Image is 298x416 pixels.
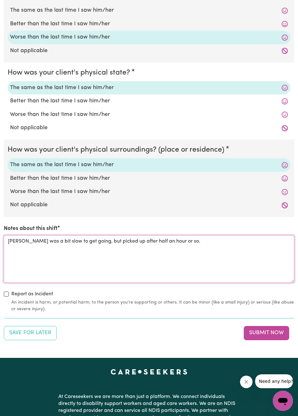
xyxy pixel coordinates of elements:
label: Better than the last time I saw him/her [10,174,288,183]
iframe: Close message [240,376,253,388]
span: Need any help? [4,4,38,9]
label: Notes about this shift [4,225,57,233]
label: Not applicable [10,47,288,55]
label: Worse than the last time I saw him/her [10,111,288,119]
label: Worse than the last time I saw him/her [10,188,288,196]
button: Submit your job report [244,326,289,340]
label: Report as Incident [11,290,53,298]
label: The same as the last time I saw him/her [10,6,288,15]
label: Better than the last time I saw him/her [10,97,288,105]
label: The same as the last time I saw him/her [10,161,288,169]
a: Careseekers home page [111,369,187,374]
legend: How was your client's physical state? [8,68,132,79]
iframe: Button to launch messaging window [273,391,293,411]
label: Worse than the last time I saw him/her [10,33,288,41]
iframe: Message from company [255,374,293,388]
legend: How was your client's physical surroundings? (place or residence) [8,145,227,156]
label: Not applicable [10,201,288,209]
button: Save your job report [4,326,57,340]
small: An incident is harm, or potential harm, to the person you're supporting or others. It can be mino... [11,299,294,312]
textarea: [PERSON_NAME] was a bit slow to get going, but picked up after half an hour or so. [4,235,294,283]
label: The same as the last time I saw him/her [10,84,288,92]
label: Not applicable [10,124,288,132]
label: Better than the last time I saw him/her [10,20,288,28]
